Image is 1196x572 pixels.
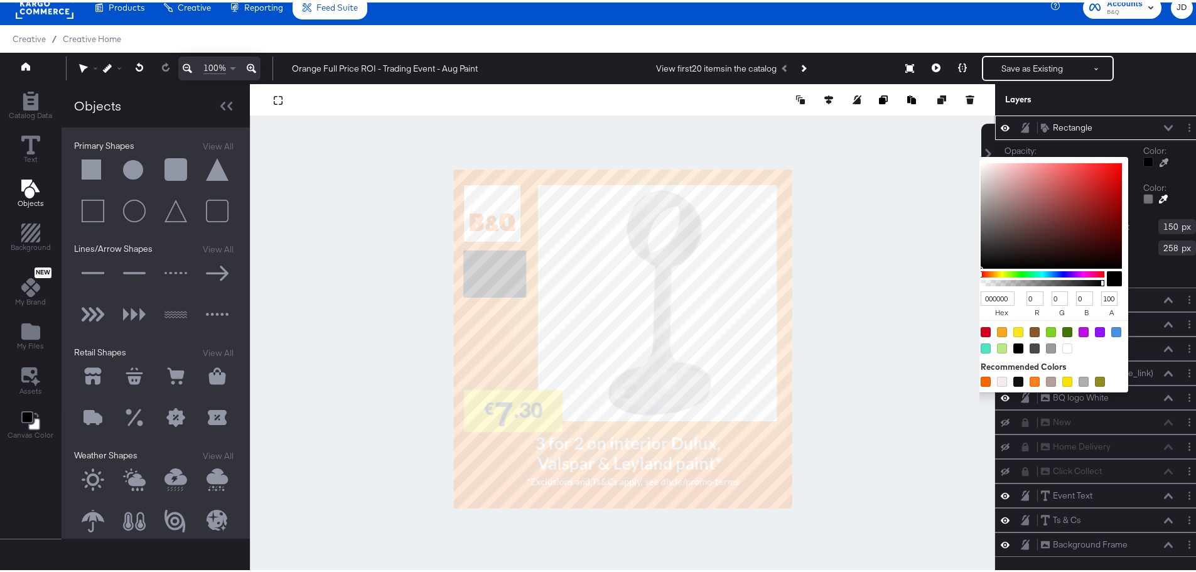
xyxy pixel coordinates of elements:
label: Color: [1143,143,1166,154]
button: Add Files [9,317,51,353]
span: My Files [17,338,44,348]
button: Add Rectangle [1,86,60,122]
span: Creative [13,31,46,41]
div: Layers [1005,91,1133,103]
button: Save as Existing [983,55,1081,77]
div: #7ED321 [1046,325,1056,335]
button: View All [199,138,237,151]
div: Ts & Cs [1053,512,1081,524]
div: Event Text [1053,487,1092,499]
button: Ts & Cs [1040,511,1082,524]
button: View All [199,240,237,254]
button: Assets [12,361,50,397]
span: B&Q [1107,5,1143,15]
div: #F5A623 [997,325,1007,335]
span: My Brand [15,294,46,305]
span: Objects [18,196,44,206]
button: Layer Options [1183,438,1196,451]
div: Rectangle [1053,119,1092,131]
button: Copy image [879,91,892,104]
button: Event Text [1040,487,1093,500]
div: #4A90E2 [1111,325,1121,335]
button: NewMy Brand [8,262,53,309]
span: Catalog Data [9,108,52,118]
button: Layer Options [1183,487,1196,500]
button: Layer Options [1183,291,1196,304]
label: g [1052,303,1073,318]
button: Paste image [907,91,920,104]
div: #D0021B [981,325,991,335]
div: View first 20 items in the catalog [656,60,777,72]
div: #9013FE [1095,325,1105,335]
span: 100% [203,60,226,72]
button: Text [14,130,48,166]
svg: Copy image [879,93,888,102]
button: Layer Options [1183,511,1196,524]
label: hex [981,303,1023,318]
span: Lines/Arrow Shapes [74,240,153,252]
label: Color: [1143,180,1166,192]
button: View All [199,447,237,460]
button: Layer Options [1183,413,1196,426]
span: Text [24,152,38,162]
label: b [1076,303,1097,318]
span: Primary Shapes [74,138,134,149]
div: Background Frame [1053,536,1128,548]
div: #50E3C2 [981,341,991,351]
span: Canvas Color [8,428,53,438]
svg: Paste image [907,93,916,102]
div: Recommended Colors [981,359,1124,370]
button: Layer Options [1183,315,1196,328]
span: Background [11,240,51,250]
button: Background Frame [1040,536,1128,549]
button: Layer Options [1183,364,1196,377]
button: Layer Options [1183,119,1196,132]
div: Objects [74,94,121,112]
button: Rectangle [1040,119,1093,132]
button: View All [199,344,237,357]
label: a [1101,303,1123,318]
a: Creative Home [63,31,121,41]
div: #BD10E0 [1079,325,1089,335]
button: Next Product [794,55,812,77]
div: #9B9B9B [1046,341,1056,351]
span: New [35,266,51,274]
div: #B8E986 [997,341,1007,351]
button: Layer Options [1183,389,1196,402]
button: Layer Options [1183,462,1196,475]
span: Weather Shapes [74,447,137,458]
div: #8B572A [1030,325,1040,335]
div: #000000 [1013,341,1023,351]
button: Layer Options [1183,340,1196,353]
div: BQ logo White [1053,389,1109,401]
button: Layer Options [1183,536,1196,549]
span: / [46,31,63,41]
button: BQ logo White [1040,389,1109,402]
button: Add Text [10,174,51,210]
span: Assets [19,384,42,394]
button: Add Rectangle [3,219,58,254]
label: Opacity: [1005,143,1143,154]
div: #FFFFFF [1062,341,1072,351]
label: r [1026,303,1048,318]
span: Retail Shapes [74,344,126,355]
div: #417505 [1062,325,1072,335]
div: #4A4A4A [1030,341,1040,351]
div: #F8E71C [1013,325,1023,335]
